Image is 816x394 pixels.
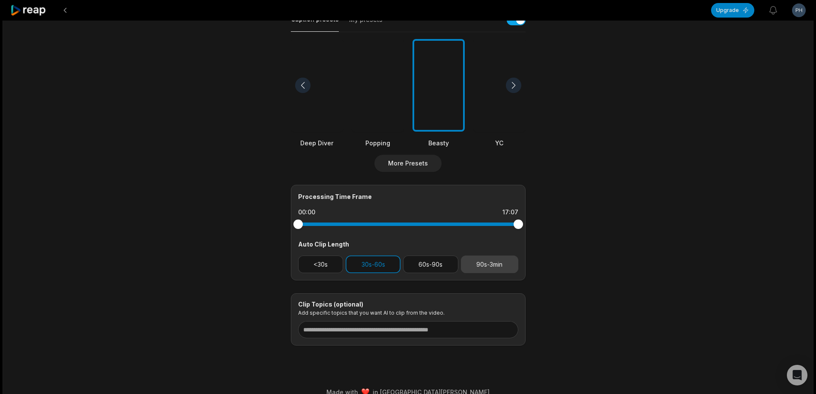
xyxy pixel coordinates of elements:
[374,155,442,172] button: More Presets
[473,138,526,147] div: YC
[461,256,518,273] button: 90s-3min
[349,15,383,32] button: My presets
[291,15,339,32] button: Caption presets
[298,256,344,273] button: <30s
[403,256,458,273] button: 60s-90s
[291,138,343,147] div: Deep Diver
[298,301,518,308] div: Clip Topics (optional)
[412,138,465,147] div: Beasty
[787,365,807,385] div: Open Intercom Messenger
[298,240,518,249] div: Auto Clip Length
[346,256,401,273] button: 30s-60s
[298,208,315,217] div: 00:00
[352,138,404,147] div: Popping
[711,3,754,18] button: Upgrade
[502,208,518,217] div: 17:07
[298,192,518,201] div: Processing Time Frame
[298,310,518,316] p: Add specific topics that you want AI to clip from the video.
